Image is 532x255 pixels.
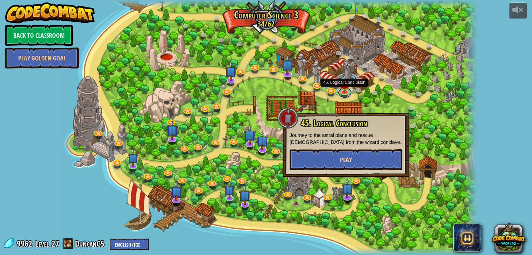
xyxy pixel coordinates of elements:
a: Back to Classroom [5,25,73,46]
img: level-banner-unstarted-subscriber.png [341,178,353,198]
button: Adjust volume [509,2,527,19]
img: level-banner-unstarted-subscriber.png [224,181,235,199]
img: level-banner-unstarted-subscriber.png [225,61,237,81]
img: level-banner-unstarted-subscriber.png [256,130,268,151]
img: level-banner-unstarted-subscriber.png [282,55,293,75]
span: 9962 [17,238,34,249]
span: 45. Logical Conclusion [301,117,367,129]
img: level-banner-unstarted-subscriber.png [166,120,178,140]
img: level-banner-unstarted-subscriber.png [239,185,251,205]
span: Play [340,155,352,164]
p: Journey to the astral plane and rescue [DEMOGRAPHIC_DATA] from the wizard conclave. [290,132,402,146]
a: DuncanC5 [75,238,106,249]
a: Play Golden Goal [5,48,79,68]
img: level-banner-unstarted.png [339,75,349,93]
img: level-banner-unstarted-subscriber.png [170,181,182,201]
img: level-banner-unstarted-subscriber.png [244,125,256,145]
img: CodeCombat - Learn how to code by playing a game [5,2,95,23]
span: Level [35,238,49,249]
span: 27 [51,238,59,249]
button: Play [290,149,402,170]
img: level-banner-unstarted-subscriber.png [128,149,138,167]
